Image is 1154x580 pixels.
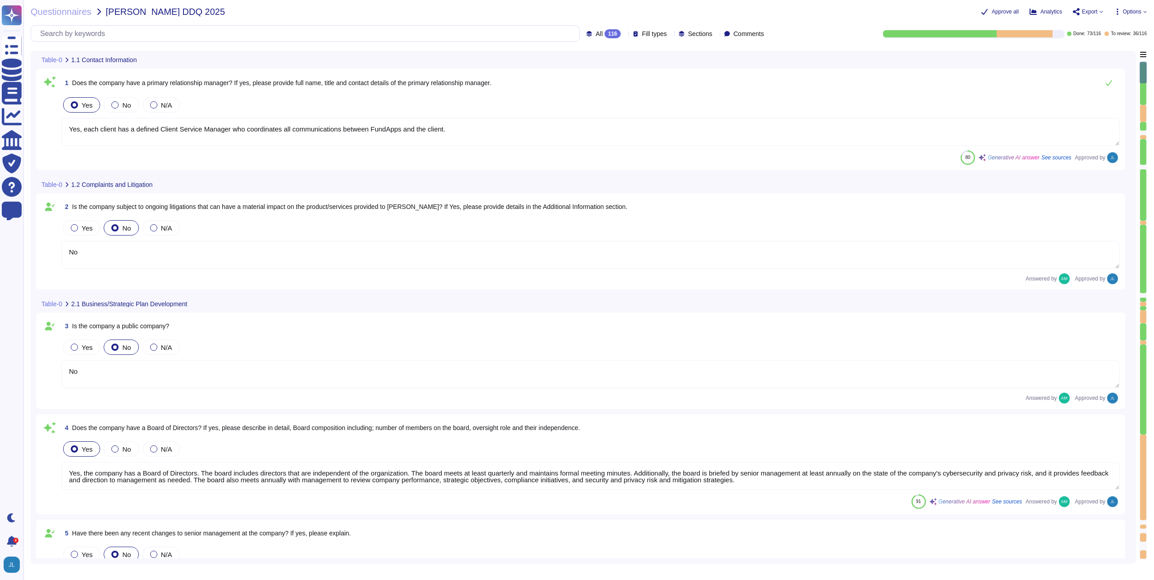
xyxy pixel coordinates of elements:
img: user [1107,496,1118,507]
img: user [1107,273,1118,284]
span: Answered by [1026,499,1057,504]
button: Approve all [981,8,1019,15]
textarea: Yes, each client has a defined Client Service Manager who coordinates all communications between ... [61,118,1120,146]
span: 4 [61,425,69,431]
span: No [122,224,131,232]
button: Analytics [1030,8,1062,15]
textarea: No [61,360,1120,388]
span: 3 [61,323,69,329]
span: Done: [1073,32,1085,36]
span: Options [1123,9,1141,14]
span: 2 [61,204,69,210]
span: Comments [733,31,764,37]
span: N/A [161,551,172,558]
span: [PERSON_NAME] DDQ 2025 [106,7,225,16]
span: 1 [61,80,69,86]
span: Yes [82,445,92,453]
div: 2 [13,538,18,543]
img: user [4,557,20,573]
span: N/A [161,101,172,109]
span: 1.1 Contact Information [71,57,137,63]
span: 1.2 Complaints and Litigation [71,181,153,188]
span: No [122,101,131,109]
span: 5 [61,530,69,536]
span: Yes [82,551,92,558]
img: user [1059,496,1070,507]
span: N/A [161,445,172,453]
span: All [595,31,603,37]
span: No [122,551,131,558]
span: Yes [82,344,92,351]
div: 116 [604,29,621,38]
textarea: No [61,241,1120,269]
span: Yes [82,224,92,232]
span: No [122,344,131,351]
span: 2.1 Business/Strategic Plan Development [71,301,188,307]
span: Generative AI answer [939,499,990,504]
span: Table-0 [41,57,62,63]
span: Sections [688,31,712,37]
span: Approved by [1075,155,1105,160]
span: Answered by [1026,276,1057,281]
span: See sources [992,499,1022,504]
span: 91 [916,499,921,504]
span: Does the company have a Board of Directors? If yes, please describe in detail, Board composition ... [72,424,580,431]
span: Approve all [992,9,1019,14]
img: user [1107,393,1118,403]
span: Does the company have a primary relationship manager? If yes, please provide full name, title and... [72,79,491,86]
span: Have there been any recent changes to senior management at the company? If yes, please explain. [72,530,351,537]
span: Table-0 [41,181,62,188]
img: user [1059,273,1070,284]
span: 73 / 116 [1087,32,1101,36]
span: 36 / 116 [1133,32,1147,36]
span: N/A [161,344,172,351]
span: Generative AI answer [988,155,1040,160]
span: Approved by [1075,395,1105,401]
span: Table-0 [41,301,62,307]
span: Is the company a public company? [72,322,169,330]
button: user [2,555,26,575]
span: Yes [82,101,92,109]
span: See sources [1041,155,1072,160]
span: Approved by [1075,499,1105,504]
span: Approved by [1075,276,1105,281]
span: N/A [161,224,172,232]
span: Analytics [1040,9,1062,14]
span: 80 [965,155,970,160]
span: Answered by [1026,395,1057,401]
input: Search by keywords [36,26,579,41]
span: To review: [1111,32,1131,36]
img: user [1107,152,1118,163]
span: Fill types [642,31,667,37]
span: Export [1082,9,1098,14]
img: user [1059,393,1070,403]
span: No [122,445,131,453]
span: Questionnaires [31,7,92,16]
textarea: Yes, the company has a Board of Directors. The board includes directors that are independent of t... [61,462,1120,490]
span: Is the company subject to ongoing litigations that can have a material impact on the product/serv... [72,203,627,210]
